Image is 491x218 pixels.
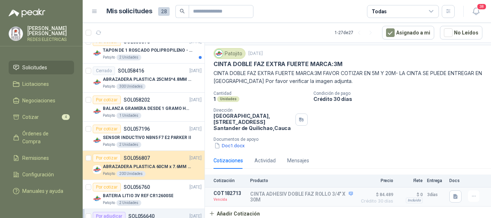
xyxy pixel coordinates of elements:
[9,151,74,165] a: Remisiones
[9,61,74,74] a: Solicitudes
[313,96,488,102] p: Crédito 30 días
[103,134,191,141] p: SENSOR INDUCTIVO NBN5 F7 E2 PARKER II
[124,185,150,190] p: SOL056760
[214,190,246,196] p: COT182713
[83,93,205,122] a: Por cotizarSOL058202[DATE] Company LogoBALANZA GRAMERA DESDE 1 GRAMO HASTA 5 GRAMOSPatojito1 Unid...
[116,113,141,119] div: 1 Unidades
[103,113,115,119] p: Patojito
[189,155,202,162] p: [DATE]
[214,157,243,164] div: Cotizaciones
[158,7,170,16] span: 28
[103,171,115,177] p: Patojito
[116,200,141,206] div: 2 Unidades
[9,168,74,181] a: Configuración
[118,68,144,73] p: SOL058416
[83,64,205,93] a: CerradoSOL058416[DATE] Company LogoABRAZADERA PLASTICA 25CMS*4.8MM NEGRAPatojito300 Unidades
[9,27,23,41] img: Company Logo
[103,47,192,54] p: TAPON DE 1 ROSCADO POLIPROPILENO - HEMBRA NPT
[93,78,101,87] img: Company Logo
[214,91,308,96] p: Cantidad
[116,142,141,148] div: 2 Unidades
[214,96,216,102] p: 1
[9,9,45,17] img: Logo peakr
[427,190,445,199] p: 3 días
[189,68,202,74] p: [DATE]
[93,136,101,145] img: Company Logo
[189,184,202,191] p: [DATE]
[124,156,150,161] p: SOL056807
[83,151,205,180] a: Por cotizarSOL056807[DATE] Company LogoABRAZADERA PLASTICA 60CM x 7.6MM ANCHAPatojito200 Unidades
[116,55,141,60] div: 2 Unidades
[477,3,487,10] span: 38
[93,96,121,104] div: Por cotizar
[372,8,387,15] div: Todas
[9,94,74,107] a: Negociaciones
[22,64,47,71] span: Solicitudes
[93,183,121,191] div: Por cotizar
[103,163,192,170] p: ABRAZADERA PLASTICA 60CM x 7.6MM ANCHA
[22,80,49,88] span: Licitaciones
[103,193,173,199] p: BATERIA LITIO 3V REF CR12600SE
[103,105,192,112] p: BALANZA GRAMERA DESDE 1 GRAMO HASTA 5 GRAMOS
[214,196,246,203] p: Vencida
[93,165,101,174] img: Company Logo
[22,154,49,162] span: Remisiones
[27,26,74,36] p: [PERSON_NAME] [PERSON_NAME]
[248,50,263,57] p: [DATE]
[62,114,70,120] span: 4
[214,142,245,149] button: Doc1.docx
[214,69,482,85] p: CINTA DOBLE FAZ EXTRA FUERTE MARCA:3M FAVOR COTIZAR EN 5M Y 20M- LA CINTA SE PUEDE ENTREGAR EN [G...
[189,126,202,133] p: [DATE]
[214,137,488,142] p: Documentos de apoyo
[83,34,205,64] a: Por cotizarSOL060675[DATE] Company LogoTAPON DE 1 ROSCADO POLIPROPILENO - HEMBRA NPTPatojito2 Uni...
[93,49,101,57] img: Company Logo
[357,178,393,183] p: Precio
[214,48,245,59] div: Patojito
[93,194,101,203] img: Company Logo
[214,60,342,68] p: CINTA DOBLE FAZ EXTRA FUERTE MARCA:3M
[83,122,205,151] a: Por cotizarSOL057196[DATE] Company LogoSENSOR INDUCTIVO NBN5 F7 E2 PARKER IIPatojito2 Unidades
[93,154,121,162] div: Por cotizar
[250,191,353,203] p: CINTA ADHESIV DOBLE FAZ ROLLO 3/4" X 30M
[116,84,146,89] div: 300 Unidades
[180,9,185,14] span: search
[83,180,205,209] a: Por cotizarSOL056760[DATE] Company LogoBATERIA LITIO 3V REF CR12600SEPatojito2 Unidades
[382,26,434,40] button: Asignado a mi
[27,37,74,42] p: REDES ELECTRICAS
[398,190,423,199] p: $ 0
[217,96,239,102] div: Unidades
[189,97,202,103] p: [DATE]
[449,178,464,183] p: Docs
[214,178,246,183] p: Cotización
[335,27,376,38] div: 1 - 27 de 27
[9,110,74,124] a: Cotizar4
[93,125,121,133] div: Por cotizar
[254,157,276,164] div: Actividad
[214,113,293,131] p: [GEOGRAPHIC_DATA], [STREET_ADDRESS] Santander de Quilichao , Cauca
[427,178,445,183] p: Entrega
[22,97,55,105] span: Negociaciones
[93,107,101,116] img: Company Logo
[9,77,74,91] a: Licitaciones
[440,26,482,40] button: No Leídos
[9,184,74,198] a: Manuales y ayuda
[124,97,150,102] p: SOL058202
[22,171,54,178] span: Configuración
[106,6,152,17] h1: Mis solicitudes
[22,113,39,121] span: Cotizar
[406,198,423,203] div: Incluido
[398,178,423,183] p: Flete
[124,39,150,44] p: SOL060675
[9,127,74,148] a: Órdenes de Compra
[124,126,150,131] p: SOL057196
[357,199,393,203] span: Crédito 30 días
[250,178,353,183] p: Producto
[103,84,115,89] p: Patojito
[103,55,115,60] p: Patojito
[93,66,115,75] div: Cerrado
[357,190,393,199] span: $ 84.489
[287,157,309,164] div: Mensajes
[469,5,482,18] button: 38
[103,76,192,83] p: ABRAZADERA PLASTICA 25CMS*4.8MM NEGRA
[22,130,67,145] span: Órdenes de Compra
